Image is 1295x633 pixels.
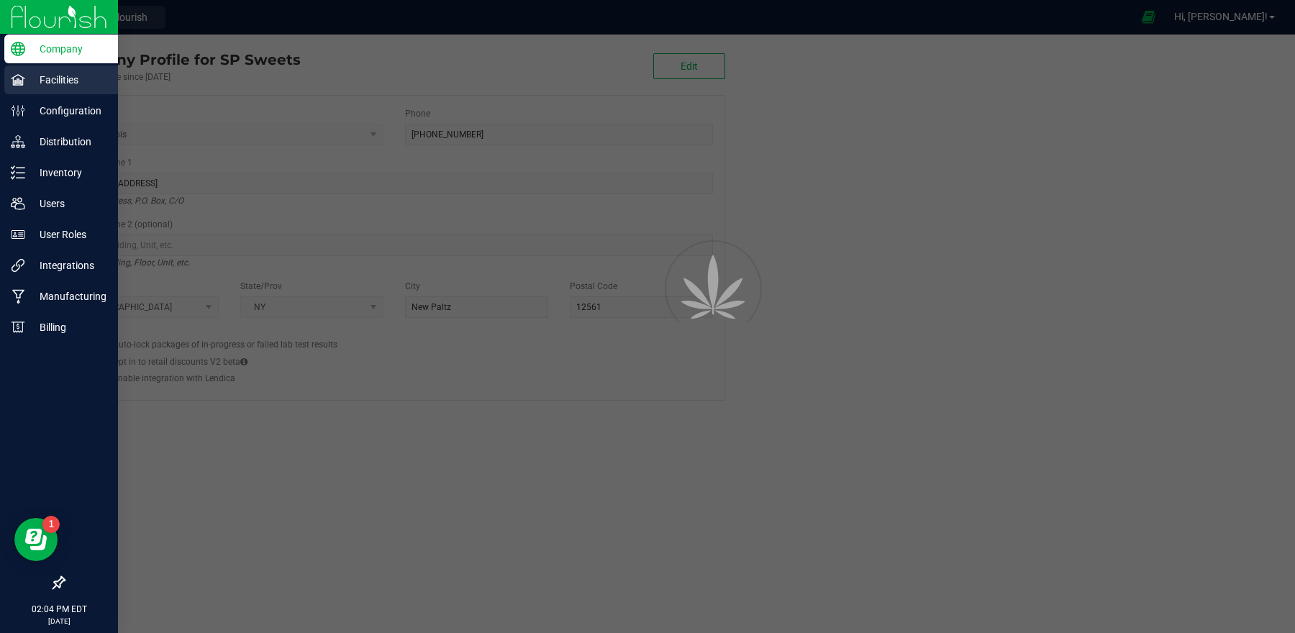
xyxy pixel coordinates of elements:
inline-svg: Distribution [11,135,25,149]
p: Facilities [25,71,112,88]
inline-svg: Manufacturing [11,289,25,304]
inline-svg: Integrations [11,258,25,273]
p: Users [25,195,112,212]
p: Inventory [25,164,112,181]
p: [DATE] [6,616,112,627]
inline-svg: Billing [11,320,25,334]
p: Configuration [25,102,112,119]
inline-svg: Inventory [11,165,25,180]
p: Manufacturing [25,288,112,305]
p: Distribution [25,133,112,150]
p: Company [25,40,112,58]
p: User Roles [25,226,112,243]
p: Integrations [25,257,112,274]
inline-svg: Facilities [11,73,25,87]
inline-svg: Company [11,42,25,56]
iframe: Resource center unread badge [42,516,60,533]
inline-svg: User Roles [11,227,25,242]
p: Billing [25,319,112,336]
inline-svg: Configuration [11,104,25,118]
iframe: Resource center [14,518,58,561]
p: 02:04 PM EDT [6,603,112,616]
inline-svg: Users [11,196,25,211]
